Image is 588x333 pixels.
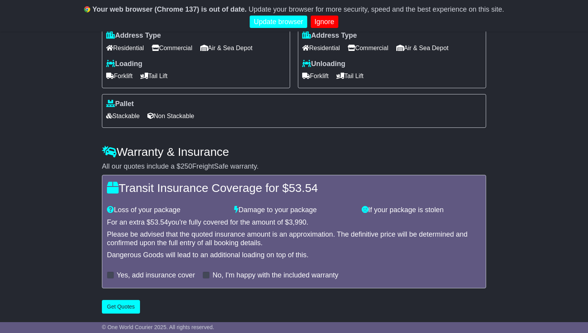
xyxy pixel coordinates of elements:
[358,206,485,214] div: If your package is stolen
[302,70,329,82] span: Forklift
[289,181,318,194] span: 53.54
[302,42,340,54] span: Residential
[107,218,481,227] div: For an extra $ you're fully covered for the amount of $ .
[117,271,195,280] label: Yes, add insurance cover
[152,42,192,54] span: Commercial
[140,70,168,82] span: Tail Lift
[102,145,486,158] h4: Warranty & Insurance
[106,31,161,40] label: Address Type
[200,42,253,54] span: Air & Sea Depot
[102,162,486,171] div: All our quotes include a $ FreightSafe warranty.
[289,218,306,226] span: 3,990
[102,324,214,330] span: © One World Courier 2025. All rights reserved.
[106,70,133,82] span: Forklift
[107,230,481,247] div: Please be advised that the quoted insurance amount is an approximation. The definitive price will...
[302,31,357,40] label: Address Type
[212,271,338,280] label: No, I'm happy with the included warranty
[103,206,230,214] div: Loss of your package
[250,16,307,28] a: Update browser
[106,42,144,54] span: Residential
[348,42,388,54] span: Commercial
[106,100,134,108] label: Pallet
[302,60,345,68] label: Unloading
[107,251,481,260] div: Dangerous Goods will lead to an additional loading on top of this.
[106,60,142,68] label: Loading
[93,5,247,13] b: Your web browser (Chrome 137) is out of date.
[147,110,194,122] span: Non Stackable
[248,5,504,13] span: Update your browser for more security, speed and the best experience on this site.
[230,206,357,214] div: Damage to your package
[180,162,192,170] span: 250
[107,181,481,194] h4: Transit Insurance Coverage for $
[106,110,140,122] span: Stackable
[336,70,364,82] span: Tail Lift
[102,300,140,314] button: Get Quotes
[396,42,449,54] span: Air & Sea Depot
[311,16,338,28] a: Ignore
[150,218,168,226] span: 53.54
